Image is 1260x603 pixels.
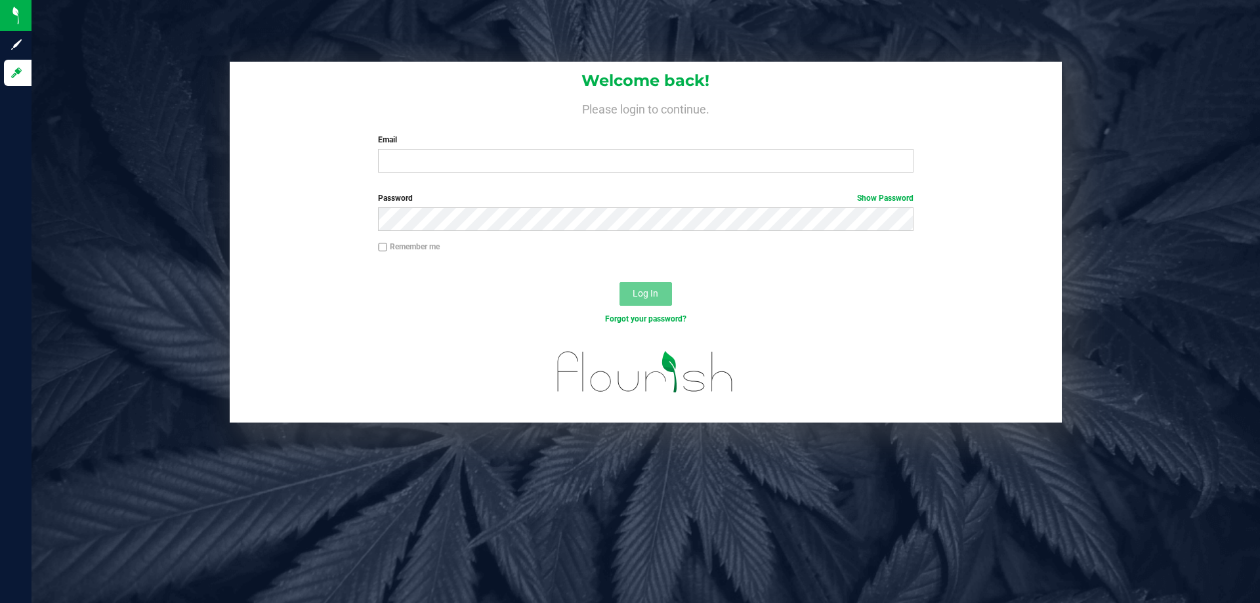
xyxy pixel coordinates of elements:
[378,134,913,146] label: Email
[378,241,440,253] label: Remember me
[541,339,749,405] img: flourish_logo.svg
[10,38,23,51] inline-svg: Sign up
[605,314,686,323] a: Forgot your password?
[633,288,658,299] span: Log In
[619,282,672,306] button: Log In
[378,194,413,203] span: Password
[10,66,23,79] inline-svg: Log in
[230,100,1062,115] h4: Please login to continue.
[230,72,1062,89] h1: Welcome back!
[378,243,387,252] input: Remember me
[857,194,913,203] a: Show Password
